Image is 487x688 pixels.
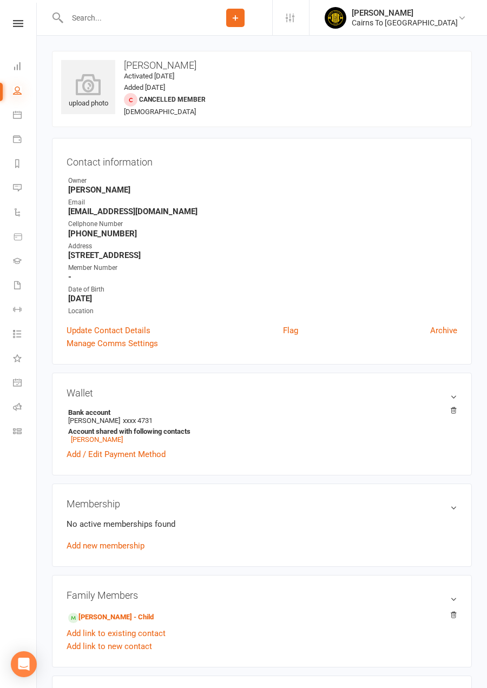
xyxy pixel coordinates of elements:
div: Address [68,241,457,252]
span: Cancelled member [139,96,206,103]
a: General attendance kiosk mode [13,372,37,396]
a: Add link to existing contact [67,627,166,640]
h3: Membership [67,498,457,510]
strong: [STREET_ADDRESS] [68,250,457,260]
a: Add new membership [67,541,144,551]
div: Cellphone Number [68,219,457,229]
time: Activated [DATE] [124,72,174,80]
div: upload photo [61,74,115,109]
strong: [PHONE_NUMBER] [68,229,457,239]
strong: [PERSON_NAME] [68,185,457,195]
h3: [PERSON_NAME] [61,60,463,71]
div: Cairns To [GEOGRAPHIC_DATA] [352,18,458,28]
a: Flag [283,324,298,337]
p: No active memberships found [67,518,457,531]
li: [PERSON_NAME] [67,407,457,445]
a: Payments [13,128,37,153]
div: Owner [68,176,457,186]
strong: [DATE] [68,294,457,303]
div: Open Intercom Messenger [11,651,37,677]
div: Date of Birth [68,285,457,295]
a: Manage Comms Settings [67,337,158,350]
div: [PERSON_NAME] [352,8,458,18]
a: Update Contact Details [67,324,150,337]
a: Archive [430,324,457,337]
img: thumb_image1727132034.png [325,7,346,29]
h3: Family Members [67,590,457,601]
a: Class kiosk mode [13,420,37,445]
span: [DEMOGRAPHIC_DATA] [124,108,196,116]
span: xxxx 4731 [123,416,153,425]
a: Roll call kiosk mode [13,396,37,420]
strong: - [68,272,457,282]
div: Location [68,306,457,316]
strong: [EMAIL_ADDRESS][DOMAIN_NAME] [68,207,457,216]
a: Add / Edit Payment Method [67,448,166,461]
input: Search... [64,10,199,25]
a: Product Sales [13,226,37,250]
h3: Contact information [67,153,457,168]
h3: Wallet [67,387,457,399]
a: Dashboard [13,55,37,80]
strong: Account shared with following contacts [68,427,452,435]
a: Add link to new contact [67,640,152,653]
strong: Bank account [68,408,452,416]
div: Member Number [68,263,457,273]
a: [PERSON_NAME] [71,435,123,444]
a: People [13,80,37,104]
a: Reports [13,153,37,177]
a: Calendar [13,104,37,128]
time: Added [DATE] [124,83,165,91]
a: What's New [13,347,37,372]
div: Email [68,197,457,208]
a: [PERSON_NAME] - Child [68,612,154,623]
